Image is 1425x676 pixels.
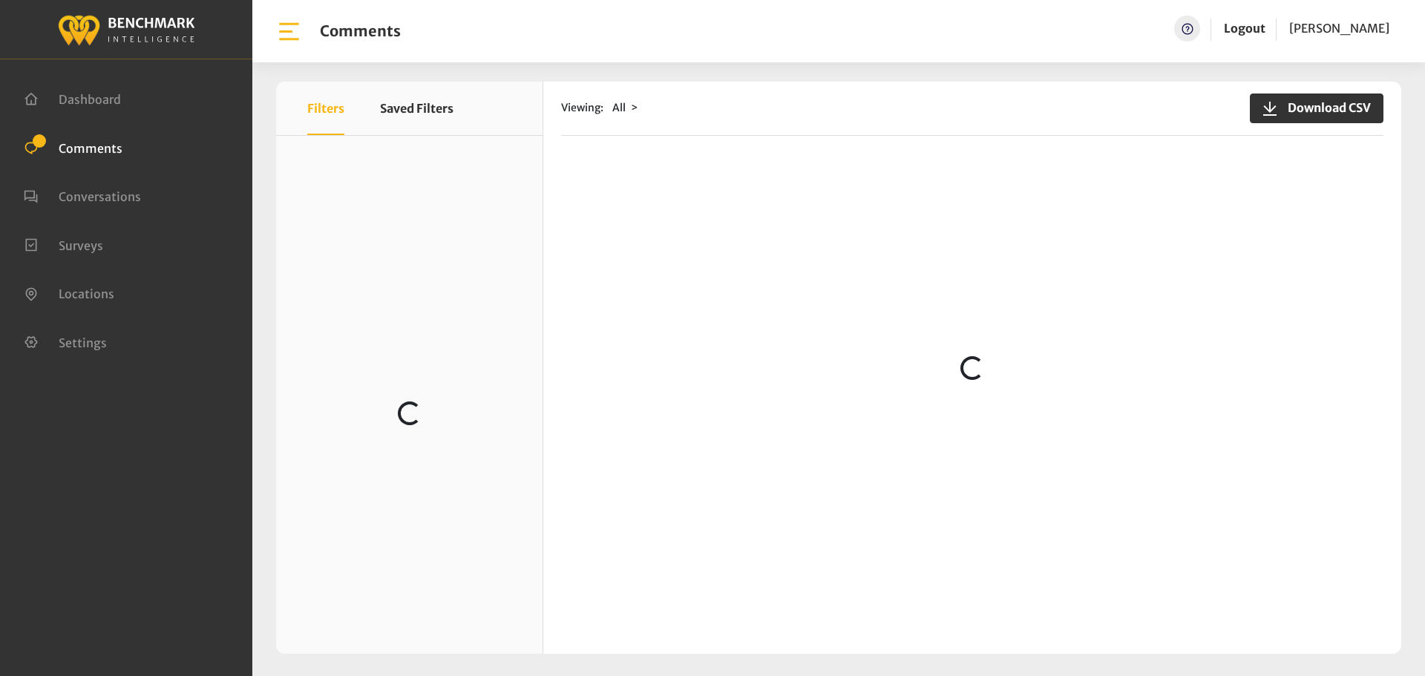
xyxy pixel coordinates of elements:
button: Filters [307,82,344,135]
a: [PERSON_NAME] [1289,16,1389,42]
a: Logout [1224,21,1265,36]
a: Locations [24,285,114,300]
span: Locations [59,286,114,301]
span: Viewing: [561,100,603,116]
a: Dashboard [24,91,121,105]
span: Comments [59,140,122,155]
span: Settings [59,335,107,350]
span: Dashboard [59,92,121,107]
a: Surveys [24,237,103,252]
a: Logout [1224,16,1265,42]
span: [PERSON_NAME] [1289,21,1389,36]
img: bar [276,19,302,45]
h1: Comments [320,22,401,40]
button: Download CSV [1250,93,1383,123]
span: Conversations [59,189,141,204]
a: Comments [24,140,122,154]
span: Surveys [59,237,103,252]
a: Conversations [24,188,141,203]
img: benchmark [57,11,195,47]
span: Download CSV [1279,99,1371,117]
a: Settings [24,334,107,349]
button: Saved Filters [380,82,453,135]
span: All [612,101,626,114]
